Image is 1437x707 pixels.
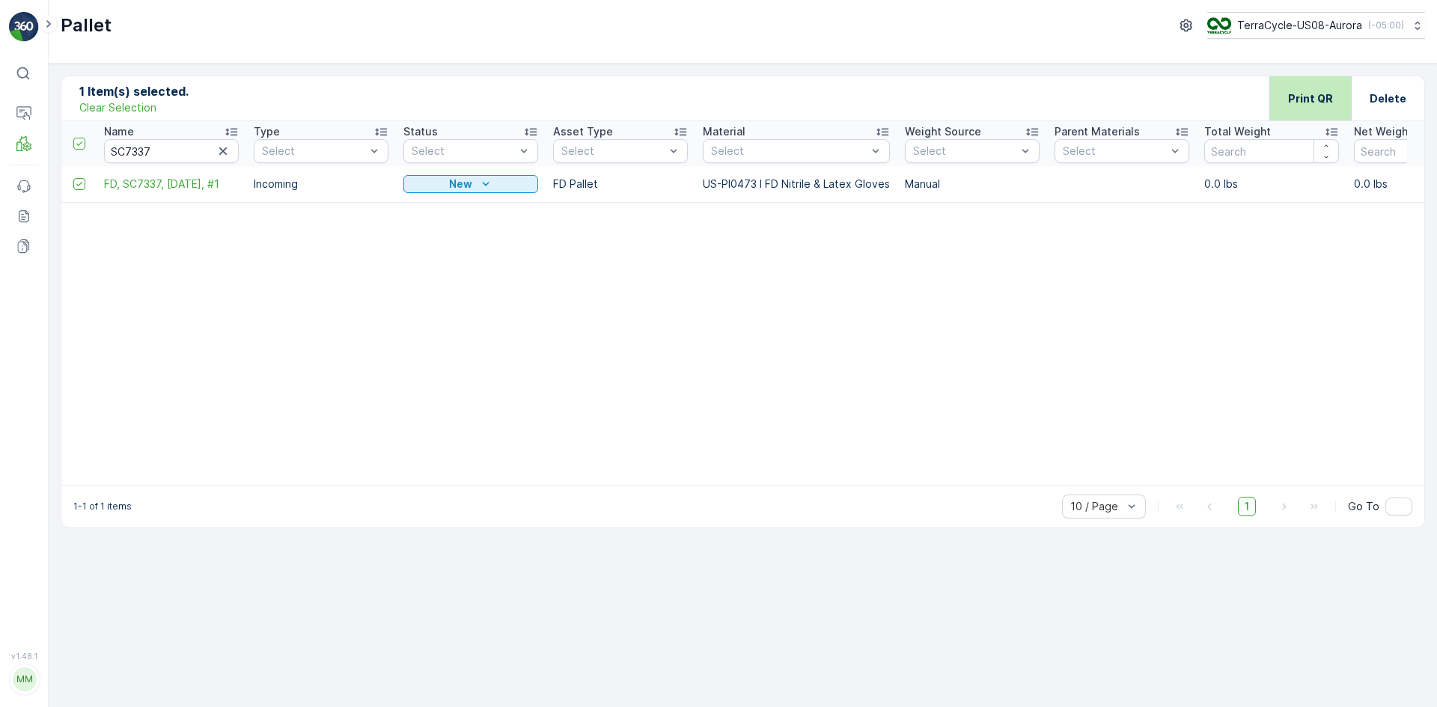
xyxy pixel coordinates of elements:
[1197,166,1346,202] td: 0.0 lbs
[913,144,1016,159] p: Select
[1348,499,1379,514] span: Go To
[897,166,1047,202] td: Manual
[449,177,472,192] p: New
[9,652,39,661] span: v 1.48.1
[553,124,613,139] p: Asset Type
[1288,91,1333,106] p: Print QR
[1204,139,1339,163] input: Search
[104,177,239,192] a: FD, SC7337, 08/26/25, #1
[711,144,867,159] p: Select
[79,100,156,115] p: Clear Selection
[1207,17,1231,34] img: image_ci7OI47.png
[9,12,39,42] img: logo
[13,667,37,691] div: MM
[1354,124,1412,139] p: Net Weight
[695,166,897,202] td: US-PI0473 I FD Nitrile & Latex Gloves
[246,166,396,202] td: Incoming
[1368,19,1404,31] p: ( -05:00 )
[104,124,134,139] p: Name
[1237,18,1362,33] p: TerraCycle-US08-Aurora
[1063,144,1166,159] p: Select
[403,175,538,193] button: New
[61,13,112,37] p: Pallet
[546,166,695,202] td: FD Pallet
[1238,497,1256,516] span: 1
[9,664,39,695] button: MM
[1207,12,1425,39] button: TerraCycle-US08-Aurora(-05:00)
[412,144,515,159] p: Select
[104,177,239,192] span: FD, SC7337, [DATE], #1
[1055,124,1140,139] p: Parent Materials
[703,124,745,139] p: Material
[905,124,981,139] p: Weight Source
[79,82,189,100] p: 1 Item(s) selected.
[262,144,365,159] p: Select
[1204,124,1271,139] p: Total Weight
[104,139,239,163] input: Search
[561,144,665,159] p: Select
[73,501,132,512] p: 1-1 of 1 items
[403,124,438,139] p: Status
[254,124,280,139] p: Type
[1370,91,1406,106] p: Delete
[73,178,85,190] div: Toggle Row Selected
